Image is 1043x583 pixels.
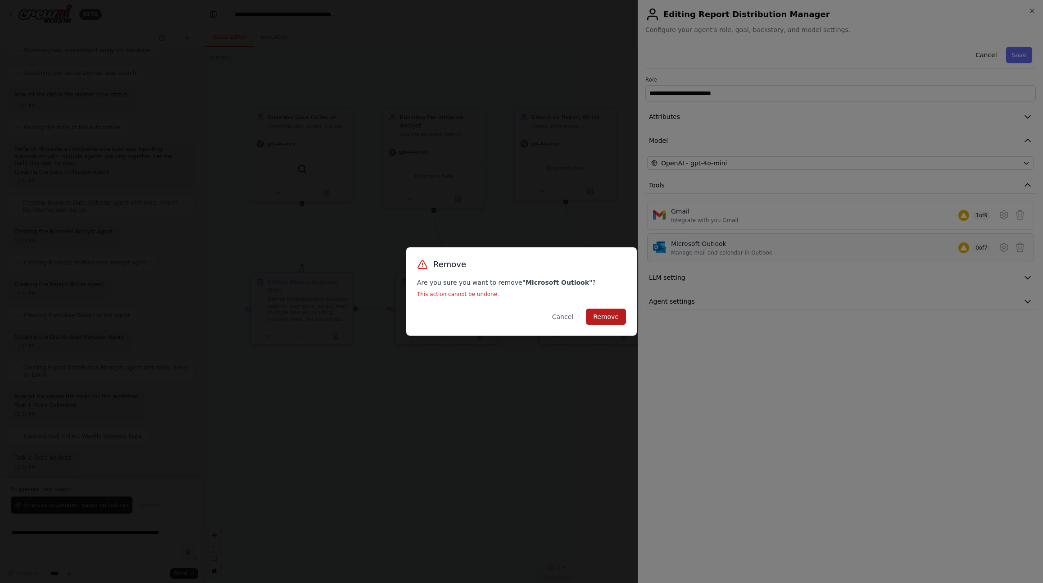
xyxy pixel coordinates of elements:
[417,291,626,298] p: This action cannot be undone.
[433,258,466,271] h3: Remove
[586,309,626,325] button: Remove
[417,278,626,287] p: Are you sure you want to remove ?
[522,279,593,286] strong: " Microsoft Outlook "
[545,309,580,325] button: Cancel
